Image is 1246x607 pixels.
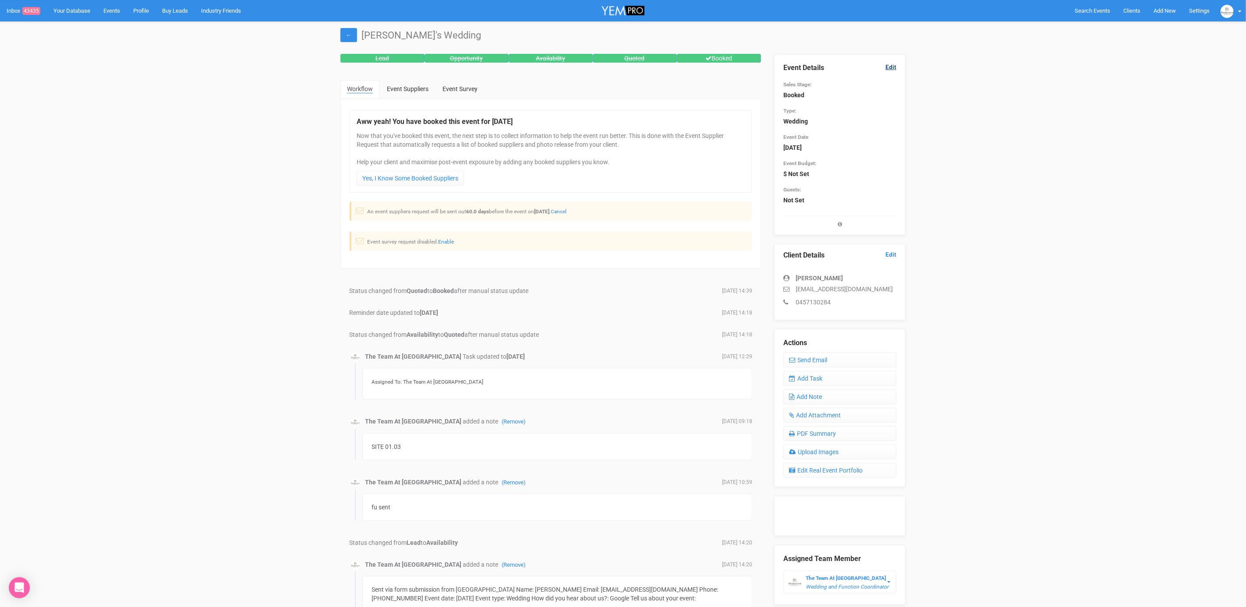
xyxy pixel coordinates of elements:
span: [DATE] 14:20 [722,561,752,568]
strong: Quoted [407,287,427,294]
span: added a note [463,418,526,425]
a: ← [340,28,357,42]
p: 0457130284 [783,298,896,307]
strong: The Team At [GEOGRAPHIC_DATA] [806,575,886,581]
small: Sales Stage: [783,81,811,88]
a: Cancel [551,208,566,215]
a: Edit [885,251,896,259]
p: Now that you've booked this event, the next step is to collect information to help the event run ... [357,131,745,166]
strong: $ Not Set [783,170,809,177]
div: SITE 01.03 [362,433,752,460]
small: Event Date [783,134,808,140]
div: Open Intercom Messenger [9,577,30,598]
a: Add Attachment [783,408,896,423]
strong: Not Set [783,197,804,204]
span: added a note [463,561,526,568]
span: [DATE] 10:59 [722,479,752,486]
div: Availability [509,54,593,63]
strong: 60.0 days [466,208,489,215]
legend: Event Details [783,63,896,73]
small: An event suppliers request will be sent out before the event on . [367,208,566,215]
span: Search Events [1075,7,1110,14]
legend: Actions [783,338,896,348]
strong: The Team At [GEOGRAPHIC_DATA] [365,353,461,360]
span: Add New [1154,7,1176,14]
a: Edit Real Event Portfolio [783,463,896,478]
small: Guests: [783,187,801,193]
small: Assigned To: The Team At [GEOGRAPHIC_DATA] [372,379,483,385]
span: [DATE] 09:18 [722,418,752,425]
span: [DATE] 12:29 [722,353,752,360]
img: BGLogo.jpg [351,418,360,427]
span: Clients [1123,7,1140,14]
a: Event Survey [436,80,484,98]
legend: Assigned Team Member [783,554,896,564]
a: Enable [438,239,454,245]
a: (Remove) [502,479,526,486]
small: Event Budget: [783,160,816,166]
div: Booked [677,54,761,63]
strong: [DATE] [783,144,802,151]
strong: Booked [433,287,454,294]
p: [EMAIL_ADDRESS][DOMAIN_NAME] [783,285,896,293]
div: Opportunity [425,54,509,63]
strong: Wedding [783,118,808,125]
small: Event survey request disabled. [367,239,454,245]
a: Add Note [783,389,896,404]
strong: The Team At [GEOGRAPHIC_DATA] [365,561,461,568]
strong: Quoted [444,331,464,338]
span: 43435 [22,7,40,15]
a: Upload Images [783,445,896,459]
small: Type: [783,108,796,114]
a: PDF Summary [783,426,896,441]
span: added a note [463,479,526,486]
img: BGLogo.jpg [351,561,360,569]
button: The Team At [GEOGRAPHIC_DATA] Wedding and Function Coordinator [783,571,896,593]
span: Reminder date updated to [349,309,438,316]
a: Add Task [783,371,896,386]
b: [DATE] [506,353,525,360]
div: Quoted [593,54,677,63]
a: Workflow [340,80,379,99]
span: Status changed from to [349,539,458,546]
strong: Booked [783,92,804,99]
a: Send Email [783,353,896,367]
span: Task updated to [463,353,525,360]
a: (Remove) [502,561,526,568]
a: (Remove) [502,418,526,425]
strong: The Team At [GEOGRAPHIC_DATA] [365,418,461,425]
span: Status changed from to after manual status update [349,331,539,338]
span: [DATE] 14:20 [722,539,752,547]
strong: Availability [407,331,438,338]
a: Edit [885,63,896,71]
legend: Aww yeah! You have booked this event for [DATE] [357,117,745,127]
span: [DATE] 14:18 [722,309,752,317]
a: Yes, I Know Some Booked Suppliers [357,171,464,186]
img: BGLogo.jpg [788,576,801,589]
a: Event Suppliers [380,80,435,98]
strong: Lead [407,539,421,546]
img: BGLogo.jpg [351,353,360,361]
div: Lead [340,54,425,63]
img: BGLogo.jpg [1221,5,1234,18]
strong: [DATE] [534,208,549,215]
em: Wedding and Function Coordinator [806,584,888,590]
div: fu sent [362,494,752,521]
h1: [PERSON_NAME]'s Wedding [340,30,906,41]
legend: Client Details [783,251,896,261]
b: [DATE] [420,309,438,316]
strong: Availability [426,539,458,546]
img: BGLogo.jpg [351,478,360,487]
strong: The Team At [GEOGRAPHIC_DATA] [365,479,461,486]
span: Status changed from to after manual status update [349,287,528,294]
span: [DATE] 14:18 [722,331,752,339]
strong: [PERSON_NAME] [796,275,843,282]
span: [DATE] 14:39 [722,287,752,295]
